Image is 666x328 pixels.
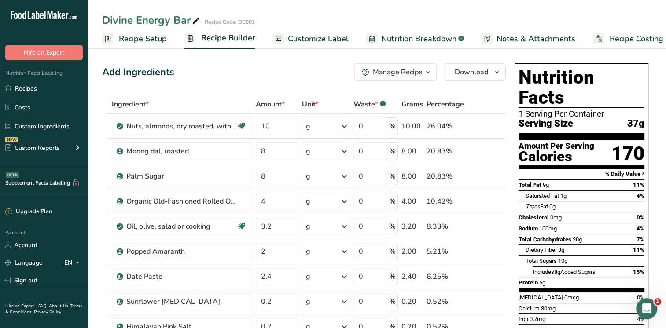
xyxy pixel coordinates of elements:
a: Customize Label [273,29,349,49]
span: Dietary Fiber [526,247,557,253]
span: 4% [637,193,644,199]
span: 11% [633,182,644,188]
div: Moong dal, roasted [126,146,236,157]
a: Privacy Policy [34,309,61,315]
a: Terms & Conditions . [5,303,82,315]
div: 2.40 [401,271,423,282]
div: 5.21% [427,246,464,257]
span: Fat [526,203,548,210]
span: 30mg [541,305,556,312]
div: g [306,221,310,232]
div: g [306,271,310,282]
span: 4% [637,225,644,232]
span: 1g [560,193,567,199]
div: Waste [353,99,386,109]
a: FAQ . [38,303,49,309]
div: Organic Old-Fashioned Rolled Oats [126,196,236,207]
span: Grams [401,99,423,109]
div: NEW [5,137,18,142]
div: 1 Serving Per Container [519,109,644,118]
span: 15% [633,269,644,275]
button: Download [444,63,506,81]
a: Recipe Setup [102,29,167,49]
span: 5g [539,279,545,286]
div: Upgrade Plan [5,208,52,216]
div: Custom Reports [5,143,60,153]
span: Sodium [519,225,538,232]
div: g [306,171,310,182]
div: g [306,246,310,257]
span: 8g [554,269,560,275]
span: Notes & Attachments [497,33,575,45]
a: Nutrition Breakdown [366,29,464,49]
a: Hire an Expert . [5,303,37,309]
span: 10g [558,258,567,264]
div: g [306,146,310,157]
span: Recipe Setup [119,33,167,45]
div: 0.52% [427,296,464,307]
div: Divine Energy Bar [102,12,201,28]
a: Language [5,255,43,270]
div: 8.00 [401,146,423,157]
button: Hire an Expert [5,45,83,60]
span: Recipe Costing [610,33,663,45]
div: g [306,121,310,131]
div: Palm Sugar [126,171,236,182]
div: Calories [519,150,594,163]
span: Download [455,67,488,77]
div: 10.00 [401,121,423,131]
div: Oil, olive, salad or cooking [126,221,236,232]
span: Saturated Fat [526,193,559,199]
span: Customize Label [288,33,349,45]
span: Amount [256,99,285,109]
span: Unit [302,99,319,109]
div: 26.04% [427,121,464,131]
span: Serving Size [519,118,573,129]
div: 0.20 [401,296,423,307]
button: Manage Recipe [354,63,437,81]
span: 1 [654,298,661,305]
div: Amount Per Serving [519,142,594,150]
div: 8.33% [427,221,464,232]
span: Cholesterol [519,214,549,221]
span: 20g [573,236,582,243]
span: Percentage [427,99,464,109]
span: Total Carbohydrates [519,236,571,243]
span: Ingredient [112,99,149,109]
span: 100mg [539,225,557,232]
span: 3g [558,247,564,253]
div: 10.42% [427,196,464,207]
span: 9g [543,182,549,188]
div: Nuts, almonds, dry roasted, with salt added [126,121,236,131]
a: About Us . [49,303,70,309]
span: Includes Added Sugars [533,269,596,275]
div: Add Ingredients [102,65,174,80]
div: 2.00 [401,246,423,257]
section: % Daily Value * [519,169,644,179]
span: 0mcg [564,294,579,301]
iframe: Intercom live chat [636,298,657,319]
span: Total Fat [519,182,541,188]
div: 4.00 [401,196,423,207]
span: 0mg [550,214,562,221]
i: Trans [526,203,540,210]
div: g [306,196,310,207]
span: 0g [549,203,556,210]
div: Sunflower [MEDICAL_DATA] [126,296,236,307]
a: Recipe Costing [593,29,663,49]
div: 6.25% [427,271,464,282]
span: Calcium [519,305,540,312]
span: Nutrition Breakdown [381,33,456,45]
span: Recipe Builder [201,32,255,44]
span: 0% [637,294,644,301]
span: 0.7mg [530,316,545,322]
div: 3.20 [401,221,423,232]
span: Protein [519,279,538,286]
span: 7% [637,236,644,243]
span: 11% [633,247,644,253]
a: Recipe Builder [184,28,255,49]
div: EN [64,257,83,268]
a: Notes & Attachments [482,29,575,49]
div: 20.83% [427,146,464,157]
div: BETA [6,172,19,178]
